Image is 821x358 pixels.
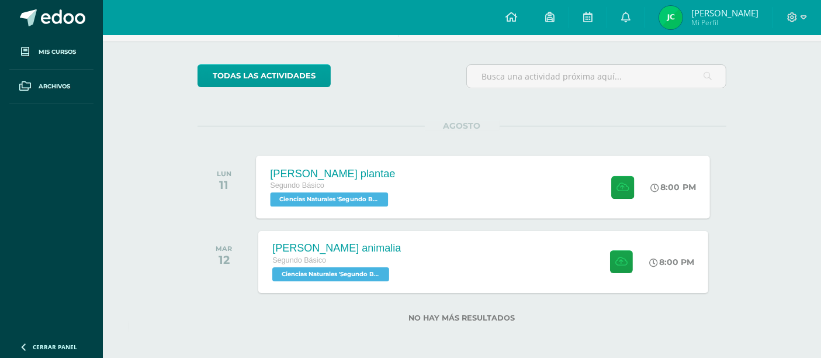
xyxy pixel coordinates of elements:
div: 12 [216,253,232,267]
span: Segundo Básico [271,181,325,190]
img: ea1128815ae1cf43e590f85f5e8a7301.png [659,6,683,29]
span: Archivos [39,82,70,91]
div: 11 [217,178,231,192]
div: 8:00 PM [651,182,697,192]
a: Mis cursos [9,35,93,70]
input: Busca una actividad próxima aquí... [467,65,726,88]
span: AGOSTO [425,121,500,131]
a: todas las Actividades [198,64,331,87]
span: Ciencias Naturales 'Segundo Básico B' [271,192,389,206]
label: No hay más resultados [198,314,726,322]
div: [PERSON_NAME] plantae [271,167,396,180]
div: 8:00 PM [649,257,694,267]
span: Ciencias Naturales 'Segundo Básico B' [272,267,389,281]
a: Archivos [9,70,93,104]
div: LUN [217,170,231,178]
span: Mis cursos [39,47,76,57]
span: [PERSON_NAME] [691,7,758,19]
div: [PERSON_NAME] animalia [272,242,401,254]
span: Mi Perfil [691,18,758,27]
div: MAR [216,245,232,253]
span: Segundo Básico [272,256,326,264]
span: Cerrar panel [33,343,77,351]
